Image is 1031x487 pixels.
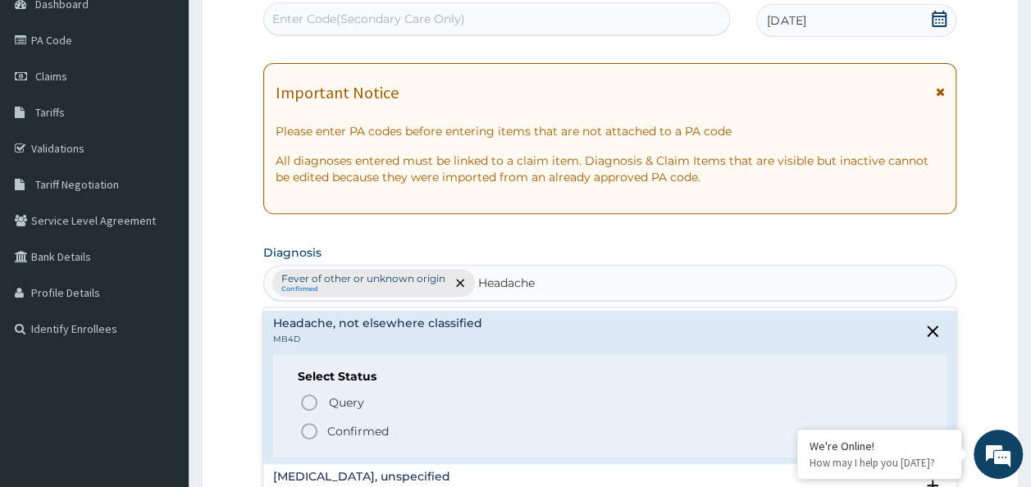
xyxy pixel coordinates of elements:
div: Minimize live chat window [269,8,308,48]
h6: Select Status [298,371,923,383]
p: Confirmed [327,423,389,439]
textarea: Type your message and hit 'Enter' [8,318,312,375]
p: All diagnoses entered must be linked to a claim item. Diagnosis & Claim Items that are visible bu... [276,152,945,185]
h4: [MEDICAL_DATA], unspecified [273,471,450,483]
span: Tariffs [35,105,65,120]
small: Confirmed [281,285,445,294]
p: MB4D [273,334,482,345]
span: We're online! [95,142,226,307]
h1: Important Notice [276,84,399,102]
i: close select status [923,321,942,341]
label: Diagnosis [263,244,322,261]
span: Query [329,394,364,411]
div: Enter Code(Secondary Care Only) [272,11,465,27]
i: status option query [299,393,319,412]
p: How may I help you today? [810,456,949,470]
div: Chat with us now [85,92,276,113]
span: remove selection option [453,275,468,290]
i: status option filled [299,421,319,441]
img: d_794563401_company_1708531726252_794563401 [30,82,66,123]
span: Claims [35,69,67,84]
span: Tariff Negotiation [35,177,119,192]
p: Please enter PA codes before entering items that are not attached to a PA code [276,123,945,139]
div: We're Online! [810,439,949,453]
span: [DATE] [767,12,805,29]
p: Fever of other or unknown origin [281,272,445,285]
h4: Headache, not elsewhere classified [273,317,482,330]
